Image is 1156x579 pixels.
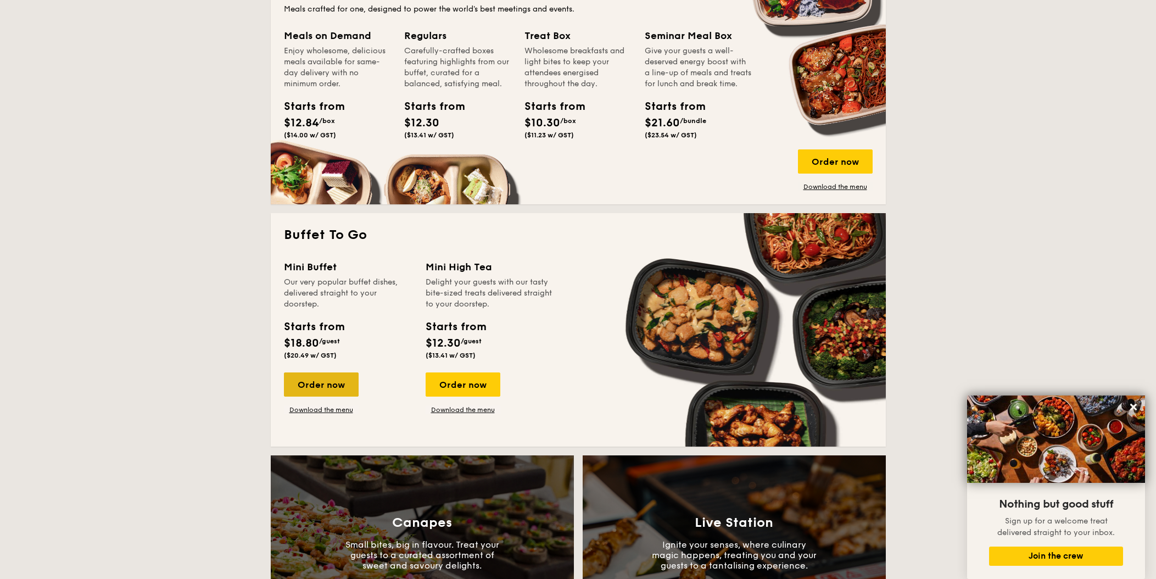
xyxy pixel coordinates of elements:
[652,539,817,571] p: Ignite your senses, where culinary magic happens, treating you and your guests to a tantalising e...
[404,28,511,43] div: Regulars
[284,319,344,335] div: Starts from
[404,131,454,139] span: ($13.41 w/ GST)
[524,46,632,90] div: Wholesome breakfasts and light bites to keep your attendees energised throughout the day.
[524,28,632,43] div: Treat Box
[404,116,439,130] span: $12.30
[284,116,319,130] span: $12.84
[284,98,333,115] div: Starts from
[798,149,873,174] div: Order now
[524,131,574,139] span: ($11.23 w/ GST)
[284,405,359,414] a: Download the menu
[1125,398,1142,416] button: Close
[404,46,511,90] div: Carefully-crafted boxes featuring highlights from our buffet, curated for a balanced, satisfying ...
[392,515,452,531] h3: Canapes
[426,405,500,414] a: Download the menu
[426,277,554,310] div: Delight your guests with our tasty bite-sized treats delivered straight to your doorstep.
[319,337,340,345] span: /guest
[284,226,873,244] h2: Buffet To Go
[997,516,1115,537] span: Sign up for a welcome treat delivered straight to your inbox.
[284,46,391,90] div: Enjoy wholesome, delicious meals available for same-day delivery with no minimum order.
[284,131,336,139] span: ($14.00 w/ GST)
[284,372,359,397] div: Order now
[524,98,574,115] div: Starts from
[284,259,412,275] div: Mini Buffet
[695,515,773,531] h3: Live Station
[645,28,752,43] div: Seminar Meal Box
[967,396,1145,483] img: DSC07876-Edit02-Large.jpeg
[461,337,482,345] span: /guest
[560,117,576,125] span: /box
[426,352,476,359] span: ($13.41 w/ GST)
[645,98,694,115] div: Starts from
[798,182,873,191] a: Download the menu
[999,498,1113,511] span: Nothing but good stuff
[680,117,706,125] span: /bundle
[319,117,335,125] span: /box
[645,116,680,130] span: $21.60
[284,4,873,15] div: Meals crafted for one, designed to power the world's best meetings and events.
[284,277,412,310] div: Our very popular buffet dishes, delivered straight to your doorstep.
[284,337,319,350] span: $18.80
[645,46,752,90] div: Give your guests a well-deserved energy boost with a line-up of meals and treats for lunch and br...
[524,116,560,130] span: $10.30
[426,337,461,350] span: $12.30
[426,319,485,335] div: Starts from
[989,547,1123,566] button: Join the crew
[284,28,391,43] div: Meals on Demand
[284,352,337,359] span: ($20.49 w/ GST)
[404,98,454,115] div: Starts from
[426,259,554,275] div: Mini High Tea
[340,539,505,571] p: Small bites, big in flavour. Treat your guests to a curated assortment of sweet and savoury delig...
[645,131,697,139] span: ($23.54 w/ GST)
[426,372,500,397] div: Order now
